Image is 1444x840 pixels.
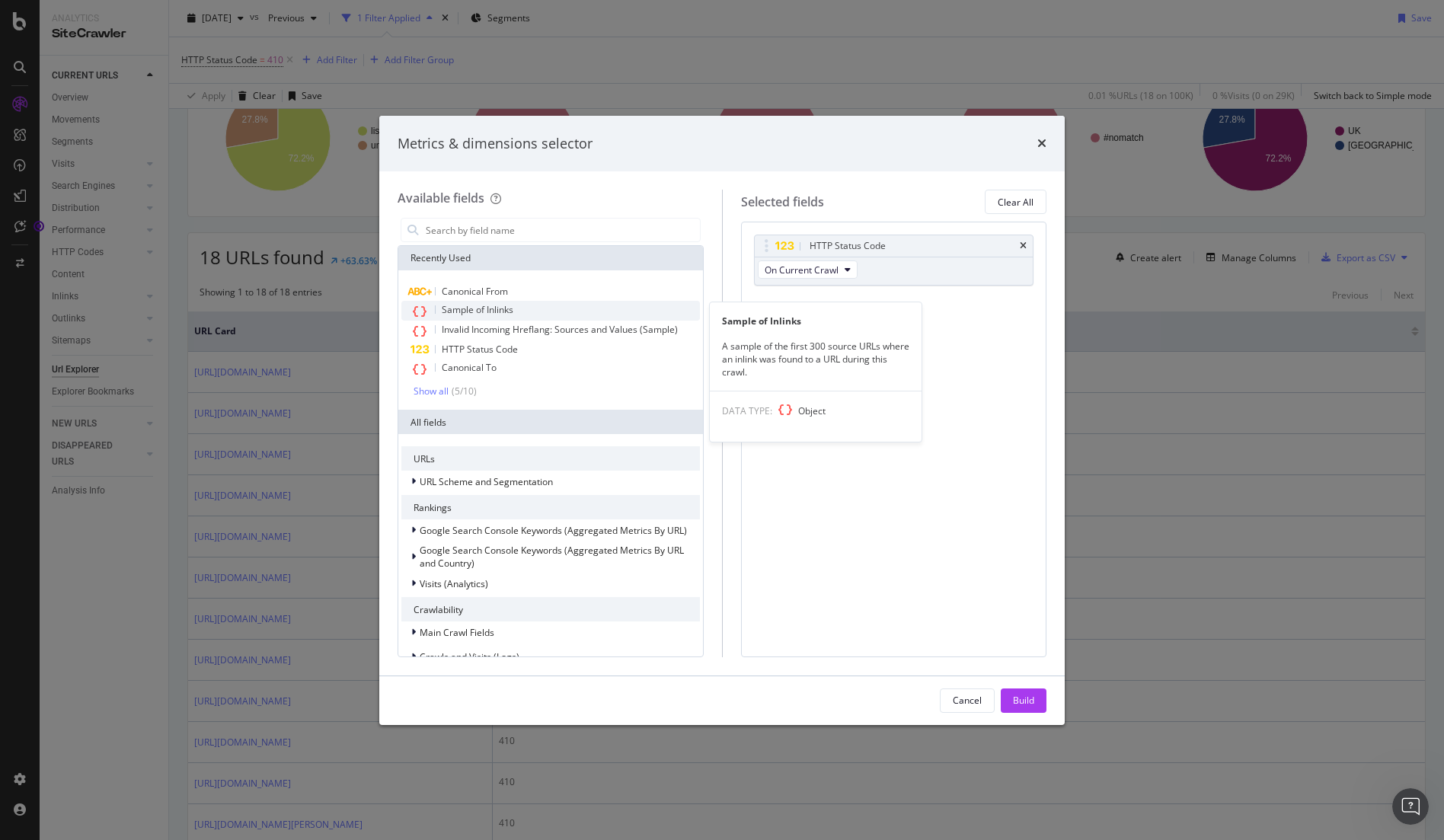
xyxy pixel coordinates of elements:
[401,446,700,471] div: URLs
[420,544,684,570] span: Google Search Console Keywords (Aggregated Metrics By URL and Country)
[810,238,886,254] div: HTTP Status Code
[953,694,982,707] div: Cancel
[985,190,1046,214] button: Clear All
[710,340,922,378] div: A sample of the first 300 source URLs where an inlink was found to a URL during this crawl.
[442,361,497,374] span: Canonical To
[940,688,995,713] button: Cancel
[401,597,700,621] div: Crawlability
[765,263,839,276] span: On Current Crawl
[420,524,687,537] span: Google Search Console Keywords (Aggregated Metrics By URL)
[442,323,678,336] span: Invalid Incoming Hreflang: Sources and Values (Sample)
[401,495,700,519] div: Rankings
[798,404,826,417] span: Object
[424,219,700,241] input: Search by field name
[420,650,519,663] span: Crawls and Visits (Logs)
[398,134,593,154] div: Metrics & dimensions selector
[1001,688,1046,713] button: Build
[998,196,1033,209] div: Clear All
[741,193,824,211] div: Selected fields
[398,190,484,206] div: Available fields
[414,386,449,397] div: Show all
[758,260,858,279] button: On Current Crawl
[398,246,703,270] div: Recently Used
[710,315,922,327] div: Sample of Inlinks
[442,285,508,298] span: Canonical From
[449,385,477,398] div: ( 5 / 10 )
[442,343,518,356] span: HTTP Status Code
[722,404,772,417] span: DATA TYPE:
[420,626,494,639] span: Main Crawl Fields
[1392,788,1429,825] iframe: Intercom live chat
[379,116,1065,725] div: modal
[442,303,513,316] span: Sample of Inlinks
[420,577,488,590] span: Visits (Analytics)
[1020,241,1027,251] div: times
[398,410,703,434] div: All fields
[1037,134,1046,154] div: times
[1013,694,1034,707] div: Build
[420,475,553,488] span: URL Scheme and Segmentation
[754,235,1034,286] div: HTTP Status CodetimesOn Current Crawl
